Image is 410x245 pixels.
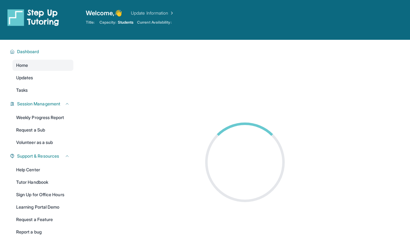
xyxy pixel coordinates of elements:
[86,9,122,17] span: Welcome, 👋
[86,20,94,25] span: Title:
[12,201,73,213] a: Learning Portal Demo
[16,62,28,68] span: Home
[12,226,73,238] a: Report a bug
[12,137,73,148] a: Volunteer as a sub
[17,49,39,55] span: Dashboard
[15,101,70,107] button: Session Management
[17,101,60,107] span: Session Management
[7,9,59,26] img: logo
[118,20,134,25] span: Students
[12,72,73,83] a: Updates
[131,10,174,16] a: Update Information
[15,153,70,159] button: Support & Resources
[17,153,59,159] span: Support & Resources
[12,85,73,96] a: Tasks
[12,124,73,136] a: Request a Sub
[12,214,73,225] a: Request a Feature
[168,10,174,16] img: Chevron Right
[12,60,73,71] a: Home
[16,87,28,93] span: Tasks
[12,177,73,188] a: Tutor Handbook
[137,20,171,25] span: Current Availability:
[12,189,73,200] a: Sign Up for Office Hours
[12,164,73,175] a: Help Center
[99,20,117,25] span: Capacity:
[15,49,70,55] button: Dashboard
[12,112,73,123] a: Weekly Progress Report
[16,75,33,81] span: Updates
